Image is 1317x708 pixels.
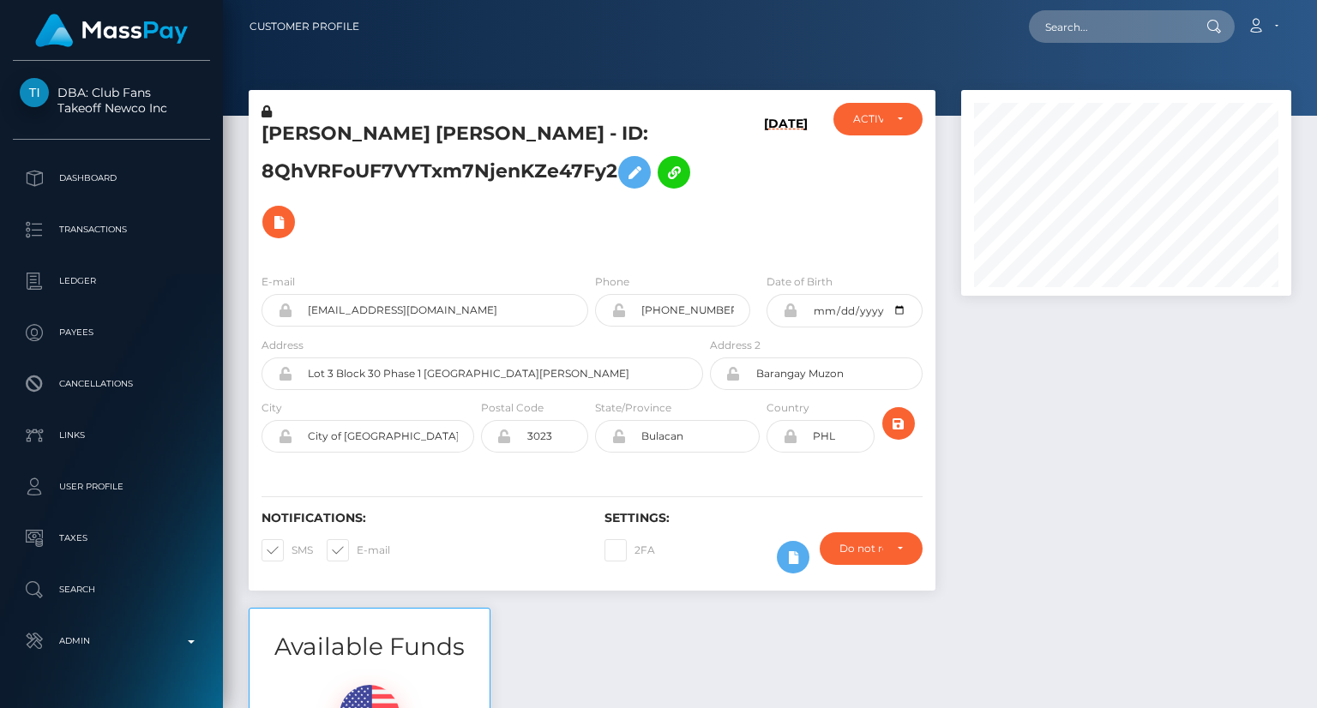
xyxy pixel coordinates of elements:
[35,14,188,47] img: MassPay Logo
[833,103,922,135] button: ACTIVE
[839,542,883,555] div: Do not require
[13,465,210,508] a: User Profile
[20,78,49,107] img: Takeoff Newco Inc
[604,511,922,525] h6: Settings:
[13,260,210,303] a: Ledger
[13,414,210,457] a: Links
[20,474,203,500] p: User Profile
[20,423,203,448] p: Links
[853,112,882,126] div: ACTIVE
[262,400,282,416] label: City
[820,532,923,565] button: Do not require
[13,517,210,560] a: Taxes
[250,630,490,663] h3: Available Funds
[327,539,390,561] label: E-mail
[20,217,203,243] p: Transactions
[764,117,808,253] h6: [DATE]
[13,311,210,354] a: Payees
[262,338,304,353] label: Address
[262,539,313,561] label: SMS
[13,208,210,251] a: Transactions
[13,568,210,611] a: Search
[595,274,629,290] label: Phone
[767,400,809,416] label: Country
[767,274,833,290] label: Date of Birth
[1029,10,1190,43] input: Search...
[262,121,694,247] h5: [PERSON_NAME] [PERSON_NAME] - ID: 8QhVRFoUF7VYTxm7NjenKZe47Fy2
[481,400,544,416] label: Postal Code
[13,157,210,200] a: Dashboard
[20,577,203,603] p: Search
[262,274,295,290] label: E-mail
[20,165,203,191] p: Dashboard
[250,9,359,45] a: Customer Profile
[604,539,655,561] label: 2FA
[262,511,579,525] h6: Notifications:
[13,620,210,663] a: Admin
[595,400,671,416] label: State/Province
[20,525,203,551] p: Taxes
[20,320,203,345] p: Payees
[20,371,203,397] p: Cancellations
[710,338,761,353] label: Address 2
[13,85,210,116] span: DBA: Club Fans Takeoff Newco Inc
[20,628,203,654] p: Admin
[13,363,210,405] a: Cancellations
[20,268,203,294] p: Ledger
